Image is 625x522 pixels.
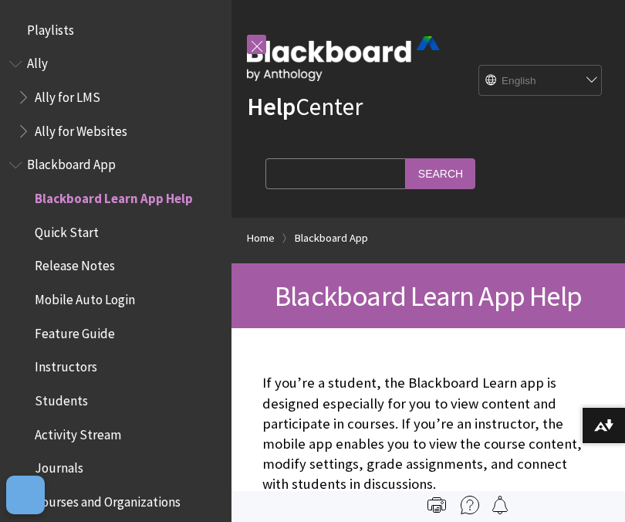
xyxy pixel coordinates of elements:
[35,456,83,476] span: Journals
[247,229,275,248] a: Home
[247,36,440,81] img: Blackboard by Anthology
[35,185,193,206] span: Blackboard Learn App Help
[35,219,99,240] span: Quick Start
[35,320,115,341] span: Feature Guide
[247,91,296,122] strong: Help
[247,91,363,122] a: HelpCenter
[491,496,509,514] img: Follow this page
[35,84,100,105] span: Ally for LMS
[27,51,48,72] span: Ally
[35,489,181,510] span: Courses and Organizations
[35,286,135,307] span: Mobile Auto Login
[295,229,368,248] a: Blackboard App
[6,476,45,514] button: Open Preferences
[9,51,222,144] nav: Book outline for Anthology Ally Help
[35,118,127,139] span: Ally for Websites
[27,17,74,38] span: Playlists
[35,354,97,375] span: Instructors
[275,278,582,314] span: Blackboard Learn App Help
[35,253,115,274] span: Release Notes
[9,17,222,43] nav: Book outline for Playlists
[27,152,116,173] span: Blackboard App
[35,388,88,408] span: Students
[35,422,121,442] span: Activity Stream
[427,496,446,514] img: Print
[262,373,594,494] p: If you’re a student, the Blackboard Learn app is designed especially for you to view content and ...
[461,496,479,514] img: More help
[479,66,603,97] select: Site Language Selector
[406,158,475,188] input: Search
